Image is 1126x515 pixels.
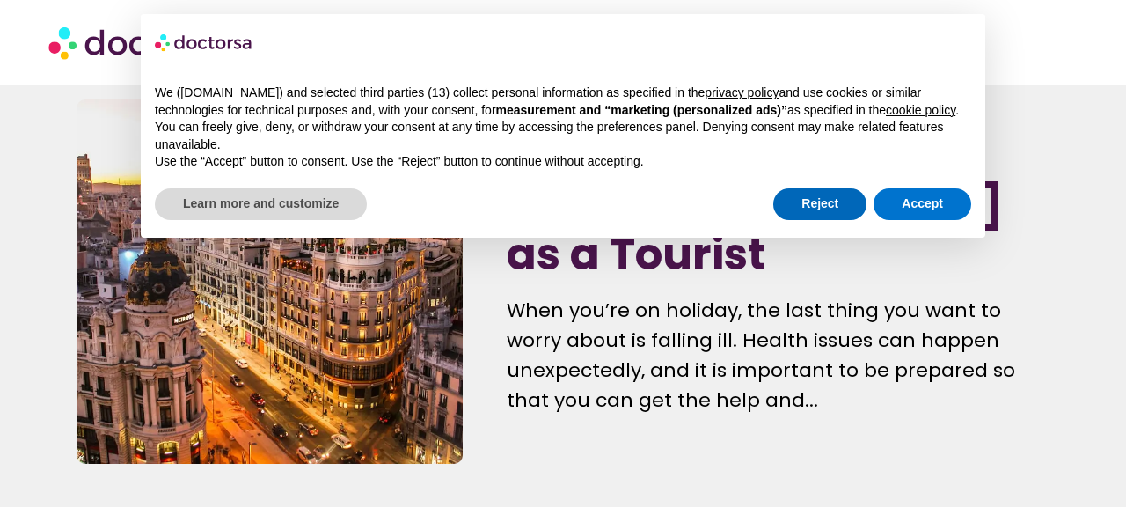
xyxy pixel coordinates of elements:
[705,85,779,99] a: privacy policy
[773,188,866,220] button: Reject
[155,188,367,220] button: Learn more and customize
[507,136,1049,278] h1: Seeing a Doctor in [GEOGRAPHIC_DATA] as a Tourist
[155,119,971,153] p: You can freely give, deny, or withdraw your consent at any time by accessing the preferences pane...
[496,103,787,117] strong: measurement and “marketing (personalized ads)”
[155,153,971,171] p: Use the “Accept” button to consent. Use the “Reject” button to continue without accepting.
[155,85,971,119] p: We ([DOMAIN_NAME]) and selected third parties (13) collect personal information as specified in t...
[77,99,463,464] img: Seeing a Doctor in Spain as a Tourist - a practical guide for travelers
[886,103,955,117] a: cookie policy
[874,188,971,220] button: Accept
[155,28,253,56] img: logo
[507,296,1049,416] p: When you’re on holiday, the last thing you want to worry about is falling ill. Health issues can ...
